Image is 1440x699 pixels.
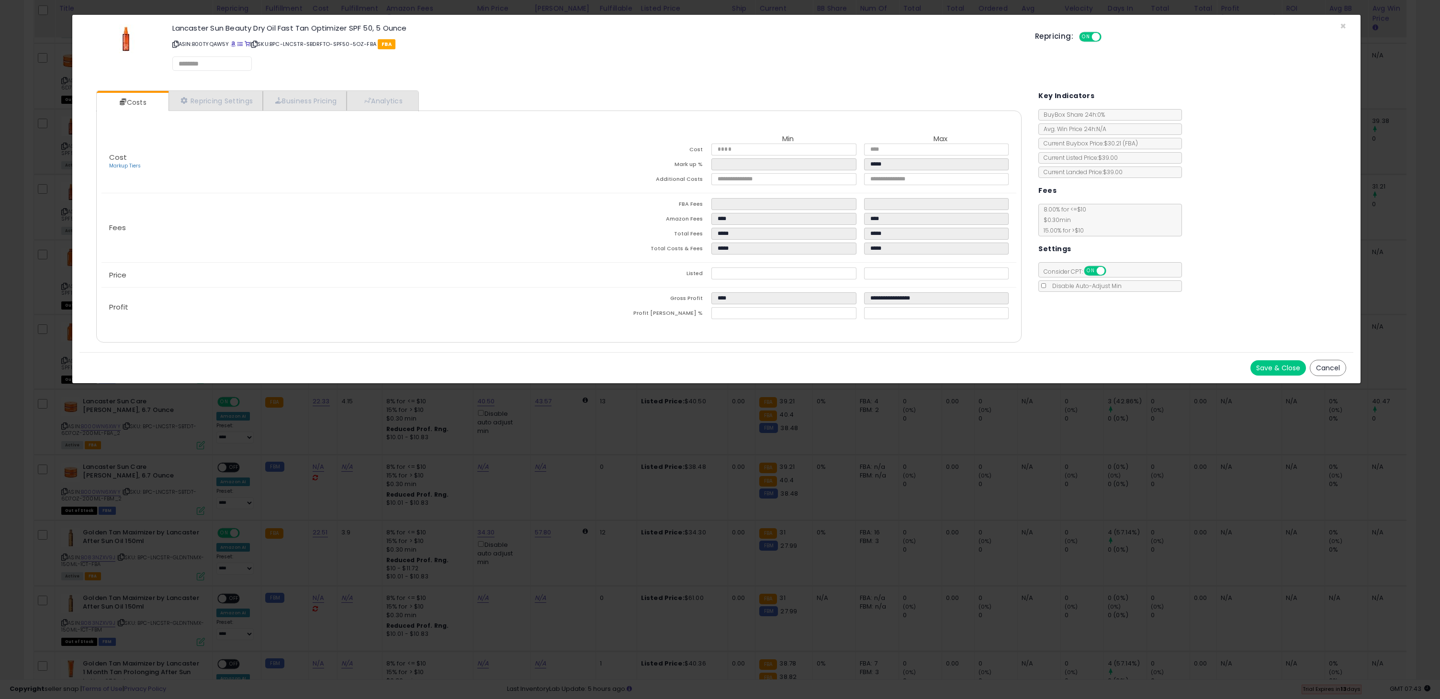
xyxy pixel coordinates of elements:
td: Gross Profit [559,292,712,307]
p: ASIN: B00TYQAW5Y | SKU: BPC-LNCSTR-SBDRFTO-SPF50-5OZ-FBA [172,36,1021,52]
span: Consider CPT: [1039,267,1119,276]
span: ON [1080,33,1092,41]
span: Current Listed Price: $39.00 [1039,154,1118,162]
td: Listed [559,267,712,282]
h5: Fees [1038,185,1057,197]
a: Repricing Settings [169,91,263,111]
span: 8.00 % for <= $10 [1039,205,1086,234]
span: 15.00 % for > $10 [1039,226,1084,234]
p: Fees [101,224,559,232]
span: × [1340,19,1346,33]
button: Cancel [1310,360,1346,376]
p: Cost [101,154,559,170]
a: Business Pricing [263,91,347,111]
td: Total Costs & Fees [559,243,712,257]
span: BuyBox Share 24h: 0% [1039,111,1105,119]
a: Analytics [347,91,417,111]
h5: Key Indicators [1038,90,1094,102]
span: OFF [1105,267,1120,275]
span: $30.21 [1104,139,1138,147]
button: Save & Close [1250,360,1306,376]
td: FBA Fees [559,198,712,213]
img: 31JR2KRGiXL._SL60_.jpg [112,24,140,53]
td: Mark up % [559,158,712,173]
p: Profit [101,303,559,311]
h5: Settings [1038,243,1071,255]
th: Min [711,135,864,144]
span: Current Buybox Price: [1039,139,1138,147]
td: Cost [559,144,712,158]
span: FBA [378,39,395,49]
span: Avg. Win Price 24h: N/A [1039,125,1106,133]
a: Markup Tiers [109,162,141,169]
th: Max [864,135,1017,144]
span: OFF [1100,33,1115,41]
span: Disable Auto-Adjust Min [1047,282,1122,290]
a: Costs [97,93,168,112]
span: ( FBA ) [1123,139,1138,147]
span: ON [1085,267,1097,275]
a: BuyBox page [231,40,236,48]
td: Amazon Fees [559,213,712,228]
td: Total Fees [559,228,712,243]
td: Additional Costs [559,173,712,188]
span: Current Landed Price: $39.00 [1039,168,1123,176]
span: $0.30 min [1039,216,1071,224]
h3: Lancaster Sun Beauty Dry Oil Fast Tan Optimizer SPF 50, 5 Ounce [172,24,1021,32]
h5: Repricing: [1035,33,1073,40]
td: Profit [PERSON_NAME] % [559,307,712,322]
p: Price [101,271,559,279]
a: All offer listings [237,40,243,48]
a: Your listing only [245,40,250,48]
